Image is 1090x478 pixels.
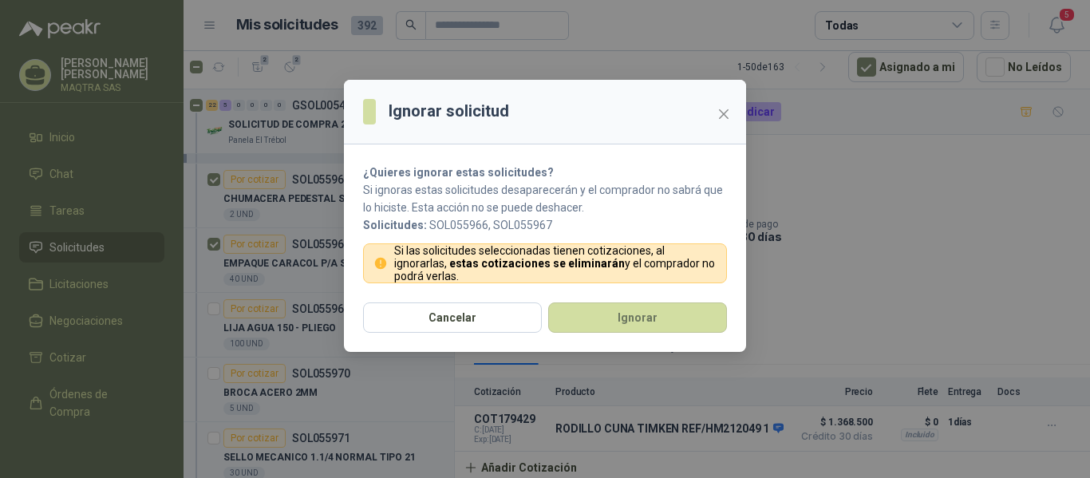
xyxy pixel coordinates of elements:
p: SOL055966, SOL055967 [363,216,727,234]
button: Ignorar [548,302,727,333]
strong: estas cotizaciones se eliminarán [449,257,625,270]
h3: Ignorar solicitud [389,99,509,124]
button: Cancelar [363,302,542,333]
strong: ¿Quieres ignorar estas solicitudes? [363,166,554,179]
p: Si las solicitudes seleccionadas tienen cotizaciones, al ignorarlas, y el comprador no podrá verlas. [394,244,717,282]
span: close [717,108,730,120]
button: Close [711,101,737,127]
p: Si ignoras estas solicitudes desaparecerán y el comprador no sabrá que lo hiciste. Esta acción no... [363,181,727,216]
b: Solicitudes: [363,219,427,231]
